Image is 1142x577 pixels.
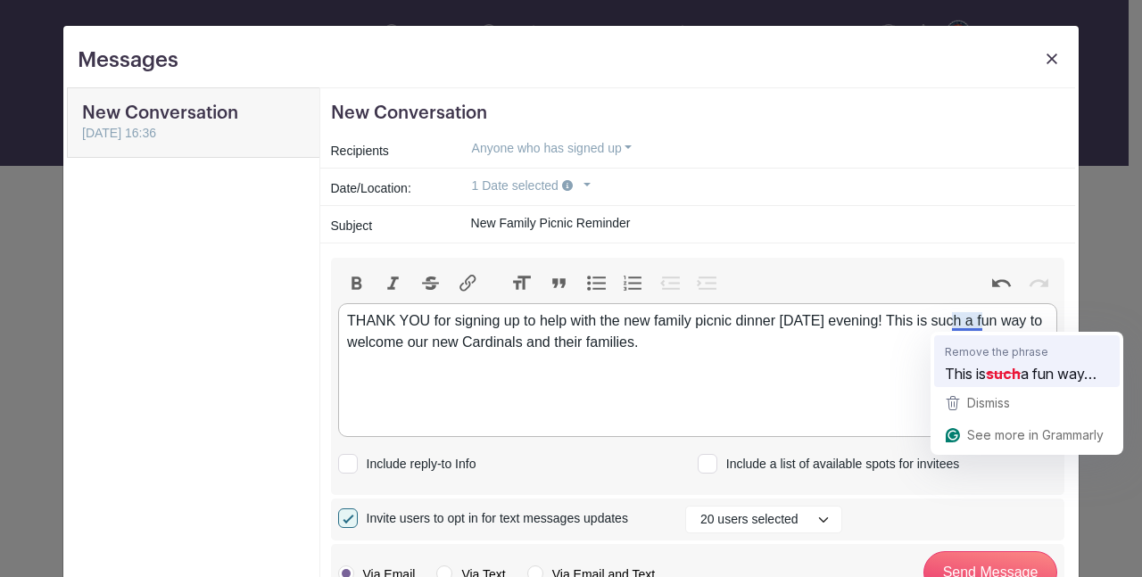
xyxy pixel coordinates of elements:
div: Include reply-to Info [360,455,476,474]
div: Include a list of available spots for invitees [719,455,959,474]
h5: New Conversation [331,103,1065,124]
button: Increase Level [689,272,726,295]
div: [DATE] 16:36 [82,124,305,143]
div: Recipients [320,138,446,164]
button: Quote [541,272,578,295]
input: Subject [457,210,1064,237]
button: Heading [503,272,541,295]
div: THANK YOU for signing up to help with the new family picnic dinner [DATE] evening! This is such a... [347,310,1047,353]
h3: Messages [78,47,178,73]
div: Invite users to opt in for text messages updates [360,509,628,528]
button: Numbers [615,272,652,295]
button: 20 users selected [685,506,842,533]
button: Italic [375,272,412,295]
button: Bold [338,272,376,295]
img: close_button-5f87c8562297e5c2d7936805f587ecaba9071eb48480494691a3f1689db116b3.svg [1047,54,1057,64]
button: Strikethrough [412,272,450,295]
div: Subject [320,213,446,239]
button: Link [449,272,486,295]
button: Bullets [577,272,615,295]
button: Decrease Level [651,272,689,295]
button: Undo [983,272,1021,295]
button: Redo [1020,272,1057,295]
div: Date/Location: [320,176,446,202]
h5: New Conversation [82,103,305,124]
button: 1 Date selected [457,172,606,200]
button: Anyone who has signed up [457,135,648,162]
